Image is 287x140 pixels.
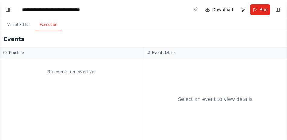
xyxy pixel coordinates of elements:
h3: Timeline [8,50,24,55]
button: Download [203,4,236,15]
button: Run [250,4,270,15]
h2: Events [4,35,24,43]
button: Visual Editor [2,19,35,31]
h3: Event details [152,50,175,55]
span: Run [260,7,268,13]
div: Select an event to view details [178,96,253,103]
button: Show left sidebar [4,5,12,14]
button: Execution [35,19,62,31]
nav: breadcrumb [22,7,90,13]
div: No events received yet [3,61,140,82]
button: Show right sidebar [274,5,282,14]
span: Download [212,7,233,13]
